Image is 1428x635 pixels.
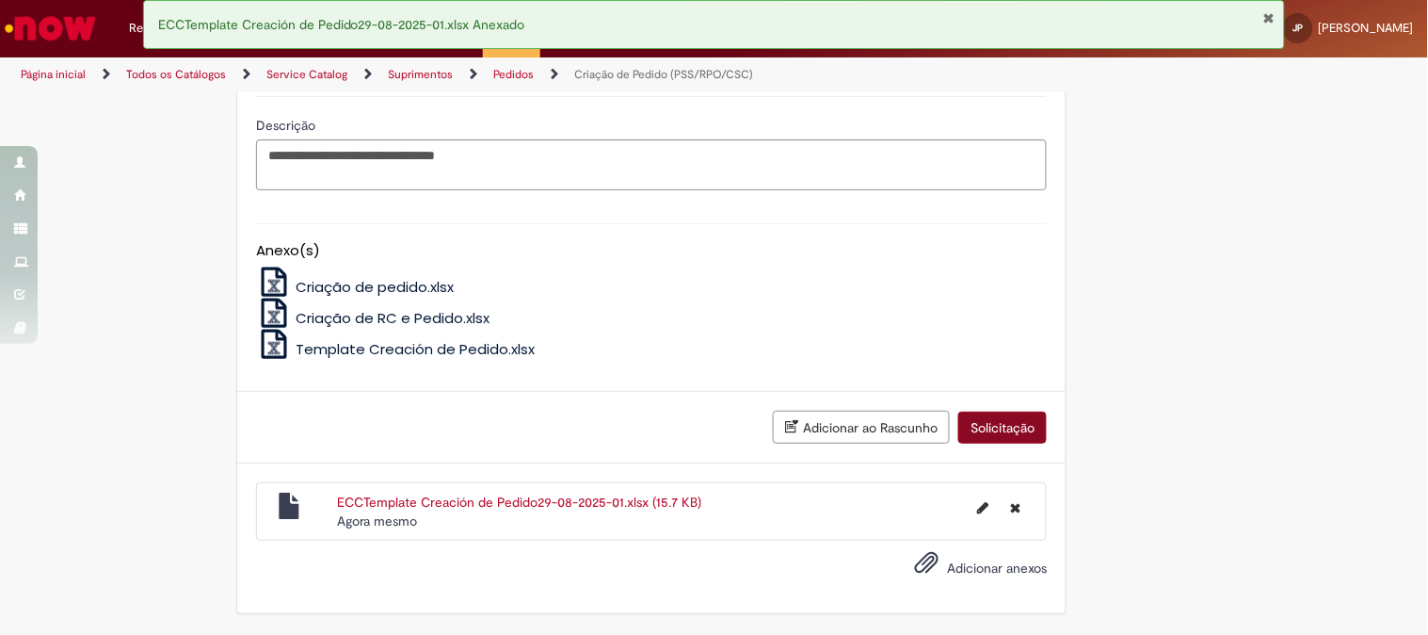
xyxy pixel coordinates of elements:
button: Editar nome de arquivo ECCTemplate Creación de Pedido29-08-2025-01.xlsx [966,493,1000,523]
textarea: Descrição [256,139,1047,190]
a: Suprimentos [388,67,453,82]
a: Pedidos [493,67,534,82]
a: Todos os Catálogos [126,67,226,82]
ul: Trilhas de página [14,57,938,92]
span: Template Creación de Pedido.xlsx [296,339,535,359]
button: Excluir ECCTemplate Creación de Pedido29-08-2025-01.xlsx [999,493,1032,523]
a: Criação de pedido.xlsx [256,277,454,297]
img: ServiceNow [2,9,99,47]
button: Adicionar ao Rascunho [773,411,950,444]
button: Adicionar anexos [909,545,943,589]
button: Fechar Notificação [1262,10,1275,25]
h5: Anexo(s) [256,243,1047,259]
span: Criação de pedido.xlsx [296,277,454,297]
span: Criação de RC e Pedido.xlsx [296,308,489,328]
span: JP [1293,22,1304,34]
span: Adicionar anexos [947,561,1047,578]
span: Agora mesmo [337,513,417,529]
a: Criação de RC e Pedido.xlsx [256,308,489,328]
a: ECCTemplate Creación de Pedido29-08-2025-01.xlsx (15.7 KB) [337,494,701,511]
span: ECCTemplate Creación de Pedido29-08-2025-01.xlsx Anexado [158,16,525,33]
time: 29/08/2025 12:25:03 [337,513,417,529]
a: Template Creación de Pedido.xlsx [256,339,535,359]
span: [PERSON_NAME] [1319,20,1414,36]
a: Service Catalog [266,67,347,82]
a: Página inicial [21,67,86,82]
a: Criação de Pedido (PSS/RPO/CSC) [574,67,753,82]
span: Descrição [256,117,319,134]
button: Solicitação [958,412,1047,444]
span: Requisições [129,19,195,38]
